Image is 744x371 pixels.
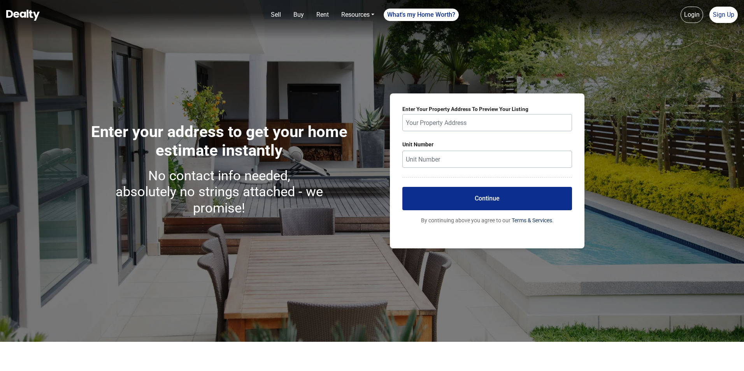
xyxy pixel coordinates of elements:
[402,106,572,112] label: Enter Your Property Address To Preview Your Listing
[268,7,284,23] a: Sell
[384,9,459,21] a: What's my Home Worth?
[313,7,332,23] a: Rent
[681,7,703,23] a: Login
[6,10,40,21] img: Dealty - Buy, Sell & Rent Homes
[402,141,572,149] label: Unit Number
[512,217,552,223] a: Terms & Services
[338,7,377,23] a: Resources
[402,187,572,210] button: Continue
[91,123,348,219] h1: Enter your address to get your home estimate instantly
[709,7,738,23] a: Sign Up
[91,168,348,216] h3: No contact info needed, absolutely no strings attached - we promise!
[402,216,572,225] p: By continuing above you agree to our .
[402,114,572,131] input: Your Property Address
[290,7,307,23] a: Buy
[402,151,572,168] input: Unit Number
